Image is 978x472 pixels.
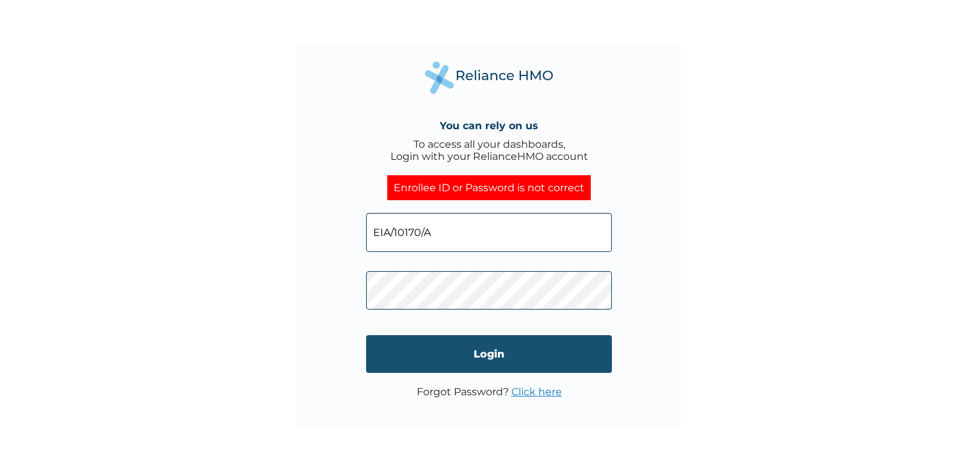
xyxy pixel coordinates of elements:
a: Click here [511,386,562,398]
img: Reliance Health's Logo [425,61,553,94]
p: Forgot Password? [417,386,562,398]
div: Enrollee ID or Password is not correct [387,175,591,200]
h4: You can rely on us [440,120,538,132]
div: To access all your dashboards, Login with your RelianceHMO account [390,138,588,162]
input: Email address or HMO ID [366,213,612,252]
input: Login [366,335,612,373]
